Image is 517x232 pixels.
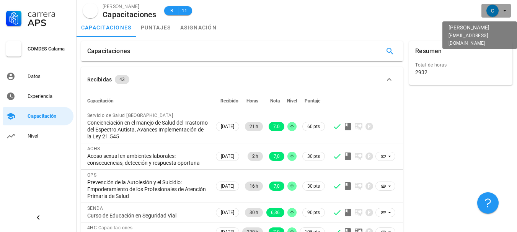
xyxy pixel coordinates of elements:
[214,92,241,110] th: Recibido
[87,113,173,118] span: Servicio de Salud [GEOGRAPHIC_DATA]
[415,41,442,61] div: Resumen
[252,152,258,161] span: 2 h
[28,73,70,79] div: Datos
[486,5,499,17] div: avatar
[103,10,157,19] div: Capacitaciones
[241,92,264,110] th: Horas
[286,92,298,110] th: Nivel
[307,209,320,216] span: 90 pts
[287,98,297,104] span: Nivel
[250,122,258,131] span: 21 h
[119,75,125,84] span: 43
[181,7,188,15] span: 11
[274,152,280,161] span: 7,0
[176,18,222,37] a: asignación
[274,182,280,191] span: 7,0
[28,18,70,28] div: APS
[250,208,258,217] span: 30 h
[28,9,70,18] div: Carrera
[3,107,73,125] a: Capacitación
[77,18,136,37] a: capacitaciones
[87,41,130,61] div: Capacitaciones
[307,123,320,130] span: 60 pts
[87,153,208,166] div: Acoso sexual en ambientes laborales: consecuencias, detección y respuesta oportuna
[3,127,73,145] a: Nivel
[28,93,70,99] div: Experiencia
[221,152,234,161] span: [DATE]
[307,153,320,160] span: 30 pts
[28,133,70,139] div: Nivel
[87,206,103,211] span: SENDA
[271,208,280,217] span: 6,36
[250,182,258,191] span: 16 h
[87,212,208,219] div: Curso de Educación en Seguridad Vial
[87,75,112,84] div: Recibidas
[87,146,100,151] span: ACHS
[221,182,234,190] span: [DATE]
[3,87,73,105] a: Experiencia
[220,98,238,104] span: Recibido
[87,225,132,230] span: 4HC Capacitaciones
[28,113,70,119] div: Capacitación
[28,46,70,52] div: COMDES Calama
[83,3,98,18] div: avatar
[169,7,175,15] span: B
[415,69,427,76] div: 2932
[87,179,208,200] div: Prevención de la Autolesión y el Suicidio: Empoderamiento de los Profesionales de Atención Primar...
[307,182,320,190] span: 30 pts
[87,98,114,104] span: Capacitación
[81,92,214,110] th: Capacitación
[136,18,176,37] a: puntajes
[87,119,208,140] div: Concienciación en el manejo de Salud del Trastorno del Espectro Autista, Avances Implementación d...
[246,98,258,104] span: Horas
[264,92,286,110] th: Nota
[298,92,326,110] th: Puntaje
[87,172,96,178] span: OPS
[221,208,234,217] span: [DATE]
[273,122,280,131] span: 7.0
[305,98,320,104] span: Puntaje
[81,67,403,92] button: Recibidas 43
[3,67,73,86] a: Datos
[415,61,506,69] div: Total de horas
[103,3,157,10] div: [PERSON_NAME]
[270,98,280,104] span: Nota
[221,122,234,131] span: [DATE]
